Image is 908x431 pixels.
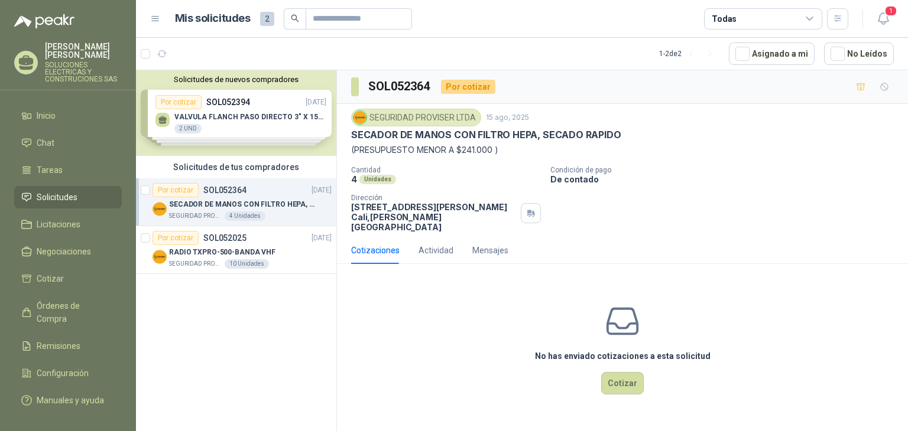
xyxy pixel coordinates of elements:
span: Órdenes de Compra [37,299,111,325]
button: 1 [873,8,894,30]
span: Configuración [37,367,89,380]
span: 2 [260,12,274,26]
a: Inicio [14,105,122,127]
button: Asignado a mi [729,43,815,65]
div: 1 - 2 de 2 [659,44,719,63]
span: Negociaciones [37,245,91,258]
button: No Leídos [824,43,894,65]
a: Remisiones [14,335,122,357]
p: [DATE] [312,185,332,196]
img: Company Logo [153,250,167,264]
a: Negociaciones [14,240,122,263]
button: Solicitudes de nuevos compradores [141,75,332,84]
a: Chat [14,132,122,154]
div: Solicitudes de tus compradores [136,156,336,178]
p: Condición de pago [550,166,903,174]
span: Inicio [37,109,56,122]
img: Company Logo [354,111,367,124]
div: Solicitudes de nuevos compradoresPor cotizarSOL052394[DATE] VALVULA FLANCH PASO DIRECTO 3" X 150 ... [136,70,336,156]
span: Remisiones [37,339,80,352]
p: SOL052025 [203,234,247,242]
div: Por cotizar [441,80,495,94]
div: Actividad [419,244,453,257]
span: 1 [884,5,897,17]
button: Cotizar [601,372,644,394]
p: 4 [351,174,357,184]
div: Cotizaciones [351,244,400,257]
a: Configuración [14,362,122,384]
p: SECADOR DE MANOS CON FILTRO HEPA, SECADO RAPIDO [169,199,316,210]
p: SOL052364 [203,186,247,194]
a: Órdenes de Compra [14,295,122,330]
h1: Mis solicitudes [175,10,251,27]
h3: No has enviado cotizaciones a esta solicitud [535,350,711,363]
a: Licitaciones [14,213,122,236]
p: (PRESUPUESTO MENOR A $241.000 ) [351,143,894,156]
a: Solicitudes [14,186,122,208]
p: SEGURIDAD PROVISER LTDA [169,259,222,269]
a: Tareas [14,159,122,181]
a: Por cotizarSOL052364[DATE] Company LogoSECADOR DE MANOS CON FILTRO HEPA, SECADO RAPIDOSEGURIDAD P... [136,178,336,226]
p: [STREET_ADDRESS][PERSON_NAME] Cali , [PERSON_NAME][GEOGRAPHIC_DATA] [351,202,516,232]
span: Manuales y ayuda [37,394,104,407]
div: Unidades [359,175,396,184]
p: [DATE] [312,233,332,244]
div: 10 Unidades [225,259,269,269]
span: Cotizar [37,272,64,285]
span: Tareas [37,164,63,177]
div: Todas [712,12,737,25]
span: search [291,14,299,22]
a: Cotizar [14,267,122,290]
a: Manuales y ayuda [14,389,122,412]
img: Company Logo [153,202,167,216]
div: Por cotizar [153,183,199,197]
p: SEGURIDAD PROVISER LTDA [169,211,222,221]
div: Mensajes [472,244,508,257]
p: RADIO TXPRO-500-BANDA VHF [169,247,275,258]
p: De contado [550,174,903,184]
span: Licitaciones [37,218,80,231]
p: SOLUCIONES ELECTRICAS Y CONSTRUCIONES SAS [45,61,122,83]
div: Por cotizar [153,231,199,245]
img: Logo peakr [14,14,74,28]
span: Chat [37,136,54,149]
h3: SOL052364 [368,77,432,96]
div: SEGURIDAD PROVISER LTDA [351,109,481,126]
p: Cantidad [351,166,541,174]
span: Solicitudes [37,191,77,204]
div: 4 Unidades [225,211,265,221]
p: SECADOR DE MANOS CON FILTRO HEPA, SECADO RAPIDO [351,129,621,141]
a: Por cotizarSOL052025[DATE] Company LogoRADIO TXPRO-500-BANDA VHFSEGURIDAD PROVISER LTDA10 Unidades [136,226,336,274]
p: [PERSON_NAME] [PERSON_NAME] [45,43,122,59]
p: Dirección [351,194,516,202]
p: 15 ago, 2025 [486,112,529,123]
